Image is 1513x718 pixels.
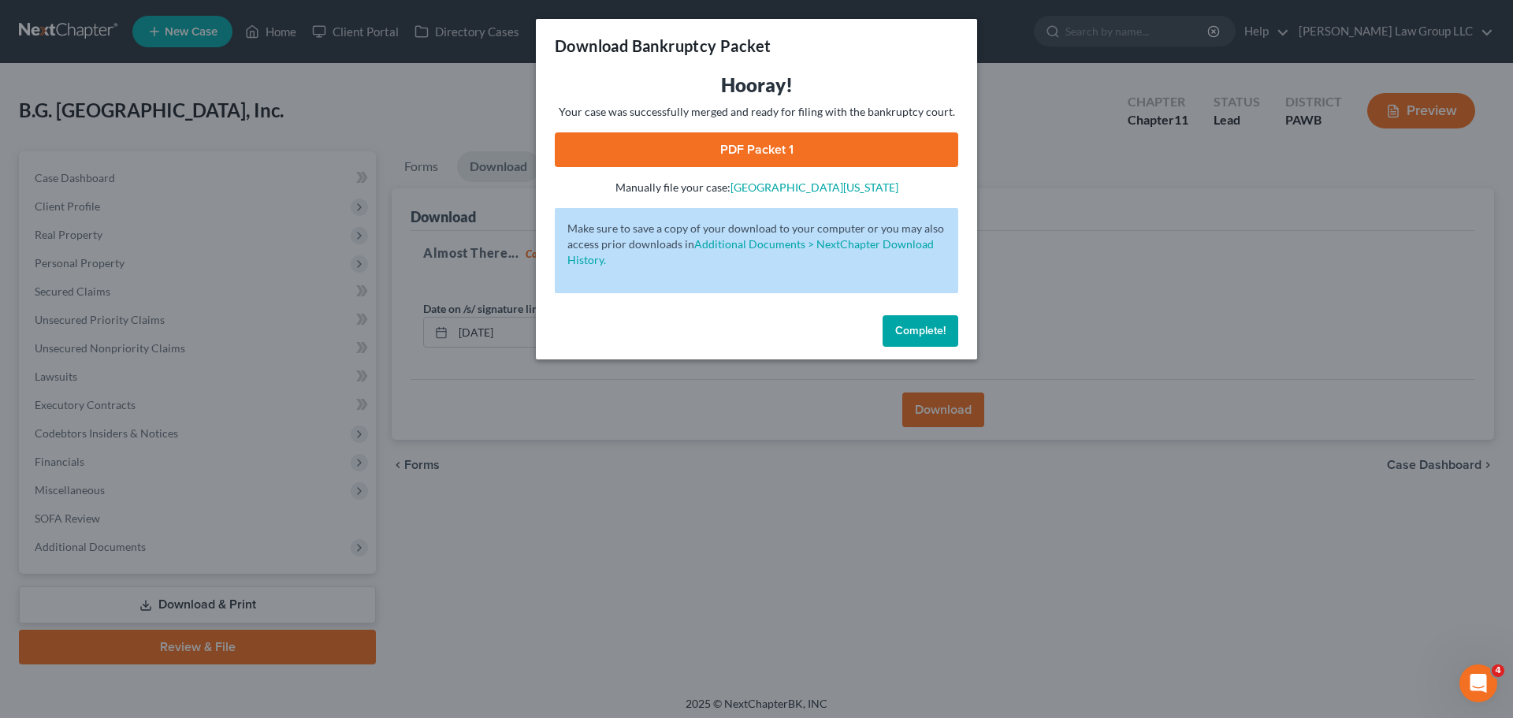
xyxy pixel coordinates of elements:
[1459,664,1497,702] iframe: Intercom live chat
[1492,664,1504,677] span: 4
[895,324,946,337] span: Complete!
[883,315,958,347] button: Complete!
[555,180,958,195] p: Manually file your case:
[555,132,958,167] a: PDF Packet 1
[555,35,771,57] h3: Download Bankruptcy Packet
[555,73,958,98] h3: Hooray!
[555,104,958,120] p: Your case was successfully merged and ready for filing with the bankruptcy court.
[567,237,934,266] a: Additional Documents > NextChapter Download History.
[730,180,898,194] a: [GEOGRAPHIC_DATA][US_STATE]
[567,221,946,268] p: Make sure to save a copy of your download to your computer or you may also access prior downloads in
